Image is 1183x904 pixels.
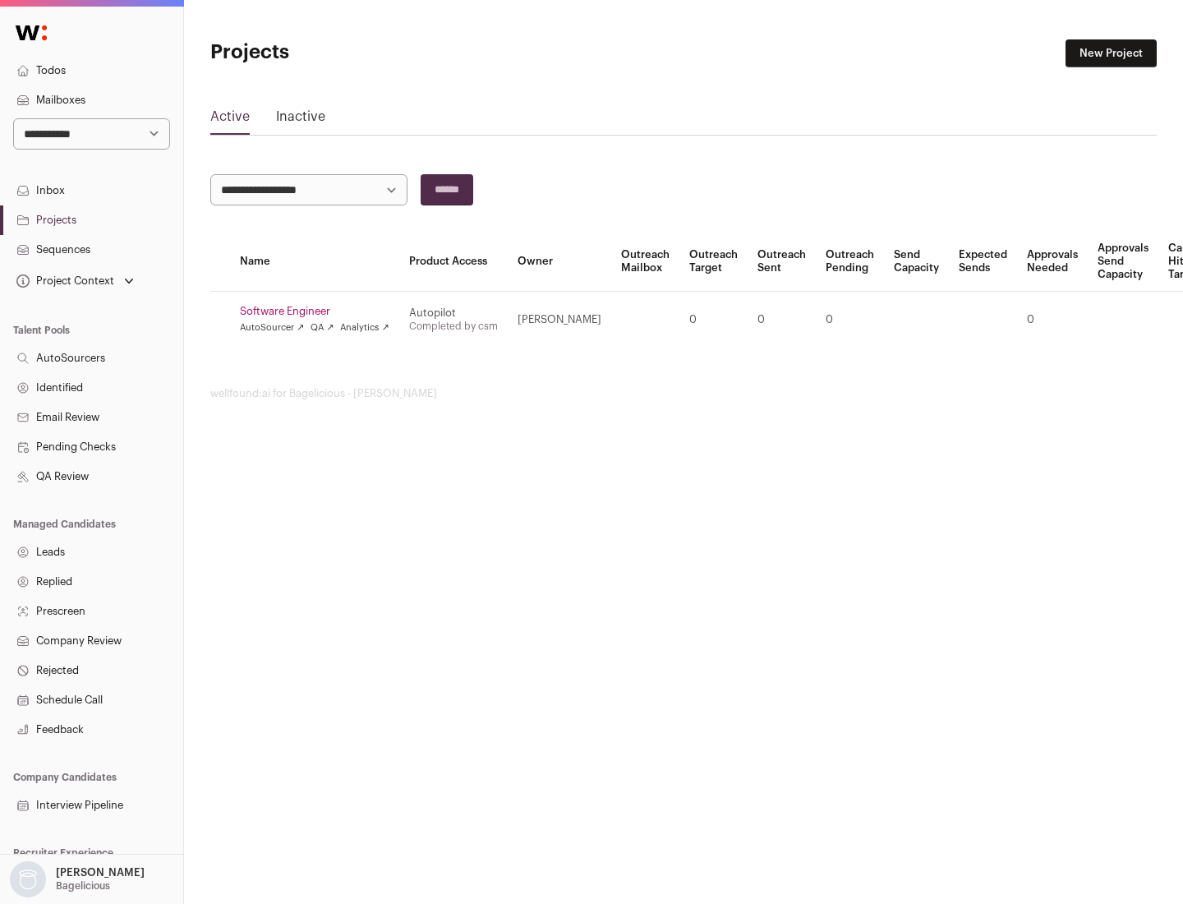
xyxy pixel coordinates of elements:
[508,292,611,348] td: [PERSON_NAME]
[340,321,389,334] a: Analytics ↗
[210,39,526,66] h1: Projects
[748,292,816,348] td: 0
[409,307,498,320] div: Autopilot
[7,16,56,49] img: Wellfound
[210,107,250,133] a: Active
[409,321,498,331] a: Completed by csm
[748,232,816,292] th: Outreach Sent
[949,232,1017,292] th: Expected Sends
[1017,232,1088,292] th: Approvals Needed
[884,232,949,292] th: Send Capacity
[13,274,114,288] div: Project Context
[240,305,389,318] a: Software Engineer
[230,232,399,292] th: Name
[508,232,611,292] th: Owner
[311,321,334,334] a: QA ↗
[13,270,137,293] button: Open dropdown
[1017,292,1088,348] td: 0
[679,292,748,348] td: 0
[7,861,148,897] button: Open dropdown
[399,232,508,292] th: Product Access
[1088,232,1158,292] th: Approvals Send Capacity
[56,866,145,879] p: [PERSON_NAME]
[1066,39,1157,67] a: New Project
[816,232,884,292] th: Outreach Pending
[679,232,748,292] th: Outreach Target
[276,107,325,133] a: Inactive
[816,292,884,348] td: 0
[210,387,1157,400] footer: wellfound:ai for Bagelicious - [PERSON_NAME]
[56,879,110,892] p: Bagelicious
[10,861,46,897] img: nopic.png
[240,321,304,334] a: AutoSourcer ↗
[611,232,679,292] th: Outreach Mailbox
